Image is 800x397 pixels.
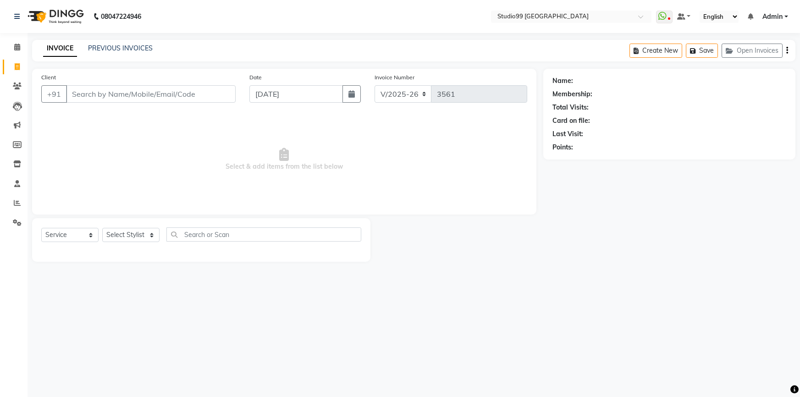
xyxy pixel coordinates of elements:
[552,103,589,112] div: Total Visits:
[552,89,592,99] div: Membership:
[762,12,783,22] span: Admin
[552,129,583,139] div: Last Visit:
[629,44,682,58] button: Create New
[552,76,573,86] div: Name:
[41,73,56,82] label: Client
[41,85,67,103] button: +91
[686,44,718,58] button: Save
[552,116,590,126] div: Card on file:
[66,85,236,103] input: Search by Name/Mobile/Email/Code
[23,4,86,29] img: logo
[722,44,783,58] button: Open Invoices
[249,73,262,82] label: Date
[166,227,361,242] input: Search or Scan
[43,40,77,57] a: INVOICE
[375,73,414,82] label: Invoice Number
[41,114,527,205] span: Select & add items from the list below
[88,44,153,52] a: PREVIOUS INVOICES
[552,143,573,152] div: Points:
[101,4,141,29] b: 08047224946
